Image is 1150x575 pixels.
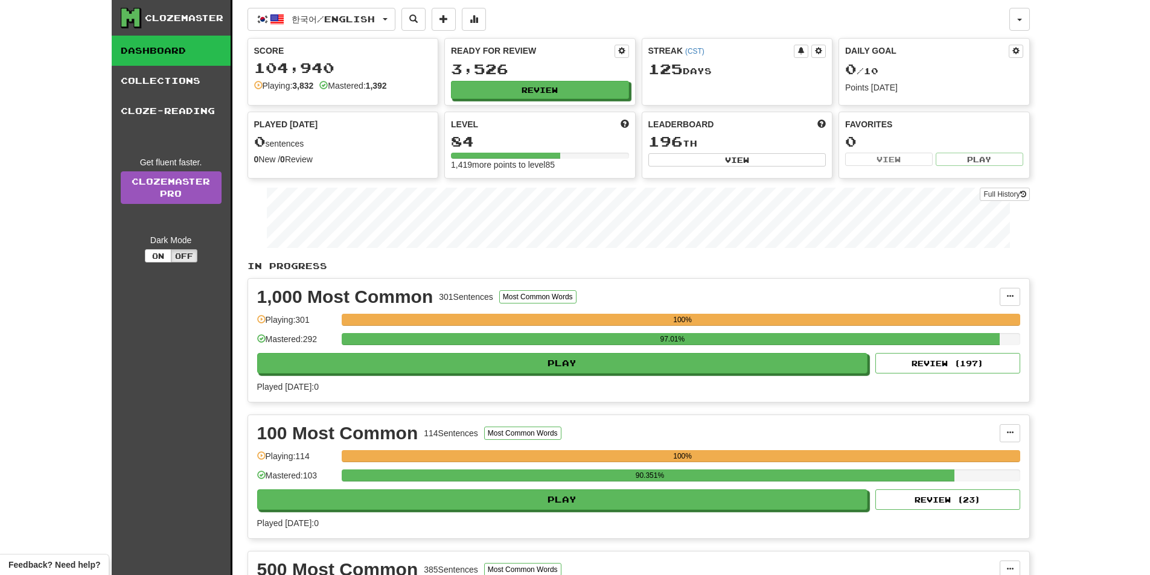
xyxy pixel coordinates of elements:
[257,314,336,334] div: Playing: 301
[462,8,486,31] button: More stats
[257,382,319,392] span: Played [DATE]: 0
[112,66,231,96] a: Collections
[875,489,1020,510] button: Review (23)
[257,489,868,510] button: Play
[248,8,395,31] button: 한국어/English
[451,81,629,99] button: Review
[254,80,314,92] div: Playing:
[648,45,794,57] div: Streak
[451,45,615,57] div: Ready for Review
[292,81,313,91] strong: 3,832
[424,427,478,439] div: 114 Sentences
[319,80,386,92] div: Mastered:
[145,249,171,262] button: On
[439,291,493,303] div: 301 Sentences
[845,134,1023,149] div: 0
[257,518,319,528] span: Played [DATE]: 0
[484,427,561,440] button: Most Common Words
[648,153,826,167] button: View
[254,45,432,57] div: Score
[8,559,100,571] span: Open feedback widget
[254,134,432,150] div: sentences
[451,118,478,130] span: Level
[845,60,857,77] span: 0
[845,153,933,166] button: View
[345,469,954,481] div: 90.351%
[345,314,1020,326] div: 100%
[112,36,231,66] a: Dashboard
[121,234,222,246] div: Dark Mode
[257,353,868,373] button: Play
[257,424,418,442] div: 100 Most Common
[648,60,683,77] span: 125
[254,60,432,75] div: 104,940
[257,450,336,470] div: Playing: 114
[845,118,1023,130] div: Favorites
[685,47,704,56] a: (CST)
[451,62,629,77] div: 3,526
[817,118,826,130] span: This week in points, UTC
[648,118,714,130] span: Leaderboard
[875,353,1020,373] button: Review (197)
[401,8,426,31] button: Search sentences
[254,133,266,150] span: 0
[254,153,432,165] div: New / Review
[936,153,1023,166] button: Play
[648,134,826,150] div: th
[845,45,1009,58] div: Daily Goal
[845,66,878,76] span: / 10
[257,469,336,489] div: Mastered: 103
[980,188,1029,201] button: Full History
[366,81,387,91] strong: 1,392
[451,159,629,171] div: 1,419 more points to level 85
[171,249,197,262] button: Off
[112,96,231,126] a: Cloze-Reading
[292,14,375,24] span: 한국어 / English
[121,171,222,204] a: ClozemasterPro
[451,134,629,149] div: 84
[621,118,629,130] span: Score more points to level up
[432,8,456,31] button: Add sentence to collection
[248,260,1030,272] p: In Progress
[345,333,1000,345] div: 97.01%
[121,156,222,168] div: Get fluent faster.
[280,154,285,164] strong: 0
[845,81,1023,94] div: Points [DATE]
[257,288,433,306] div: 1,000 Most Common
[345,450,1020,462] div: 100%
[254,118,318,130] span: Played [DATE]
[145,12,223,24] div: Clozemaster
[257,333,336,353] div: Mastered: 292
[648,62,826,77] div: Day s
[499,290,577,303] button: Most Common Words
[254,154,259,164] strong: 0
[648,133,683,150] span: 196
